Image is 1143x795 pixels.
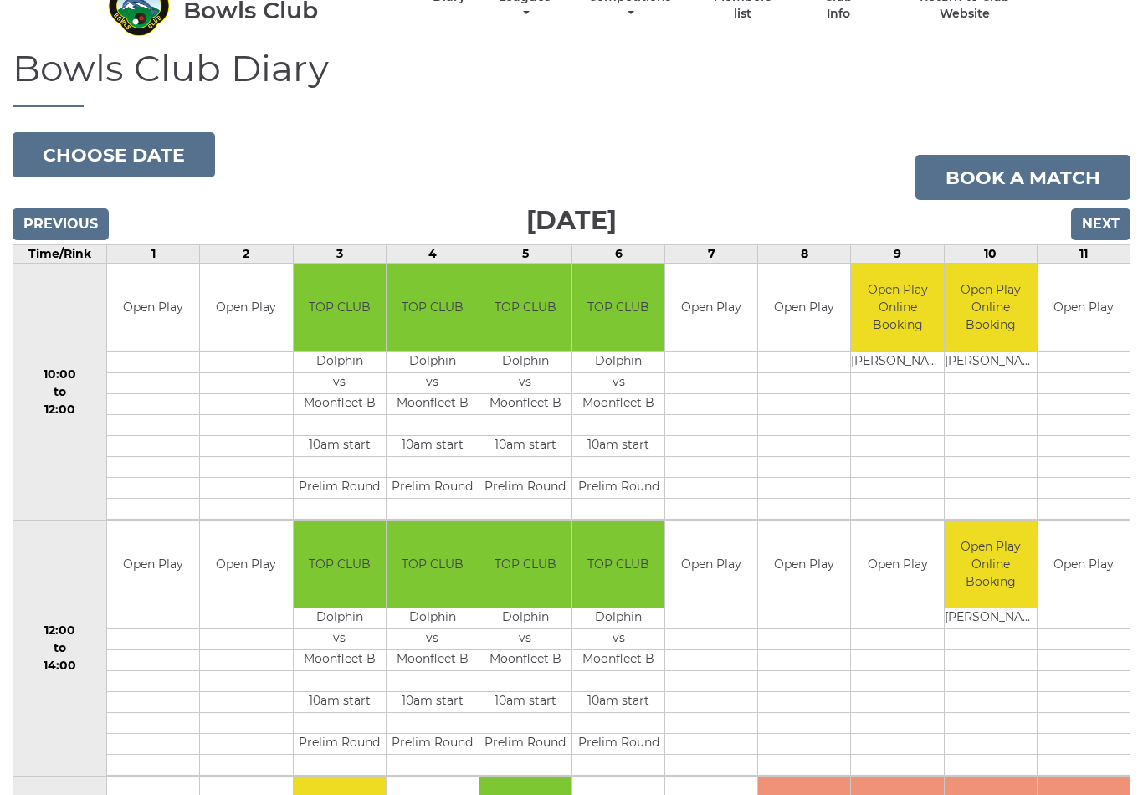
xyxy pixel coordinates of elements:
[572,521,664,608] td: TOP CLUB
[1037,245,1130,264] td: 11
[387,435,479,456] td: 10am start
[945,264,1037,351] td: Open Play Online Booking
[479,372,571,393] td: vs
[572,264,664,351] td: TOP CLUB
[944,245,1037,264] td: 10
[758,245,851,264] td: 8
[851,351,943,372] td: [PERSON_NAME]
[387,521,479,608] td: TOP CLUB
[13,264,107,521] td: 10:00 to 12:00
[851,264,943,351] td: Open Play Online Booking
[479,521,571,608] td: TOP CLUB
[107,264,199,351] td: Open Play
[758,521,850,608] td: Open Play
[13,245,107,264] td: Time/Rink
[572,351,664,372] td: Dolphin
[479,692,571,713] td: 10am start
[13,208,109,240] input: Previous
[915,155,1130,200] a: Book a match
[945,521,1037,608] td: Open Play Online Booking
[851,245,944,264] td: 9
[479,351,571,372] td: Dolphin
[294,608,386,629] td: Dolphin
[13,132,215,177] button: Choose date
[387,351,479,372] td: Dolphin
[386,245,479,264] td: 4
[107,521,199,608] td: Open Play
[572,608,664,629] td: Dolphin
[479,264,571,351] td: TOP CLUB
[572,245,665,264] td: 6
[945,608,1037,629] td: [PERSON_NAME]
[479,477,571,498] td: Prelim Round
[572,372,664,393] td: vs
[851,521,943,608] td: Open Play
[665,521,757,608] td: Open Play
[107,245,200,264] td: 1
[1071,208,1130,240] input: Next
[294,435,386,456] td: 10am start
[479,650,571,671] td: Moonfleet B
[387,608,479,629] td: Dolphin
[1038,521,1130,608] td: Open Play
[200,521,292,608] td: Open Play
[479,629,571,650] td: vs
[479,435,571,456] td: 10am start
[387,477,479,498] td: Prelim Round
[572,477,664,498] td: Prelim Round
[479,608,571,629] td: Dolphin
[665,245,758,264] td: 7
[387,393,479,414] td: Moonfleet B
[665,264,757,351] td: Open Play
[572,650,664,671] td: Moonfleet B
[479,393,571,414] td: Moonfleet B
[387,650,479,671] td: Moonfleet B
[387,734,479,755] td: Prelim Round
[572,692,664,713] td: 10am start
[387,629,479,650] td: vs
[1038,264,1130,351] td: Open Play
[387,372,479,393] td: vs
[200,245,293,264] td: 2
[387,692,479,713] td: 10am start
[13,48,1130,107] h1: Bowls Club Diary
[294,734,386,755] td: Prelim Round
[479,734,571,755] td: Prelim Round
[945,351,1037,372] td: [PERSON_NAME]
[479,245,571,264] td: 5
[294,629,386,650] td: vs
[293,245,386,264] td: 3
[387,264,479,351] td: TOP CLUB
[294,264,386,351] td: TOP CLUB
[13,520,107,777] td: 12:00 to 14:00
[294,650,386,671] td: Moonfleet B
[294,692,386,713] td: 10am start
[294,521,386,608] td: TOP CLUB
[294,393,386,414] td: Moonfleet B
[294,372,386,393] td: vs
[758,264,850,351] td: Open Play
[572,629,664,650] td: vs
[572,393,664,414] td: Moonfleet B
[572,734,664,755] td: Prelim Round
[294,477,386,498] td: Prelim Round
[572,435,664,456] td: 10am start
[200,264,292,351] td: Open Play
[294,351,386,372] td: Dolphin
